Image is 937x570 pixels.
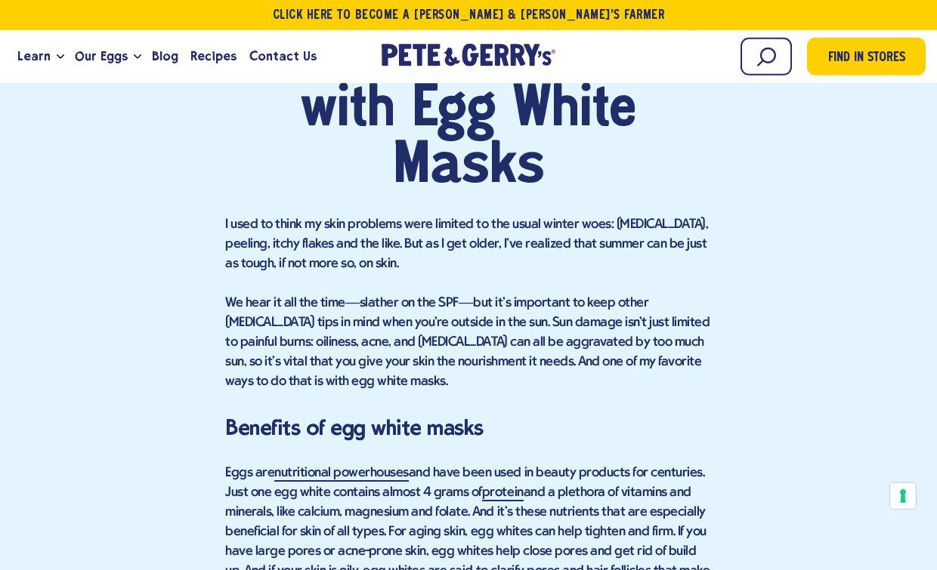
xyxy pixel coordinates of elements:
[17,47,51,66] span: Learn
[274,466,409,482] a: nutritional powerhouses
[11,36,57,77] a: Learn
[184,36,243,77] a: Recipes
[890,483,916,509] button: Your consent preferences for tracking technologies
[225,411,712,445] h3: Benefits of egg white masks
[249,47,317,66] span: Contact Us
[741,38,792,75] input: Search
[225,26,712,196] h1: Nourish and Protect with Egg White Masks
[146,36,184,77] a: Blog
[243,36,323,77] a: Contact Us
[225,294,712,392] p: We hear it all the time––slather on the SPF––but it's important to keep other [MEDICAL_DATA] tips...
[75,47,128,66] span: Our Eggs
[482,485,524,501] a: protein
[807,38,926,75] a: Find in Stores
[134,54,141,60] button: Open the dropdown menu for Our Eggs
[828,48,905,69] span: Find in Stores
[225,215,712,274] p: I used to think my skin problems were limited to the usual winter woes: [MEDICAL_DATA], peeling, ...
[57,54,64,60] button: Open the dropdown menu for Learn
[69,36,134,77] a: Our Eggs
[190,47,237,66] span: Recipes
[152,47,178,66] span: Blog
